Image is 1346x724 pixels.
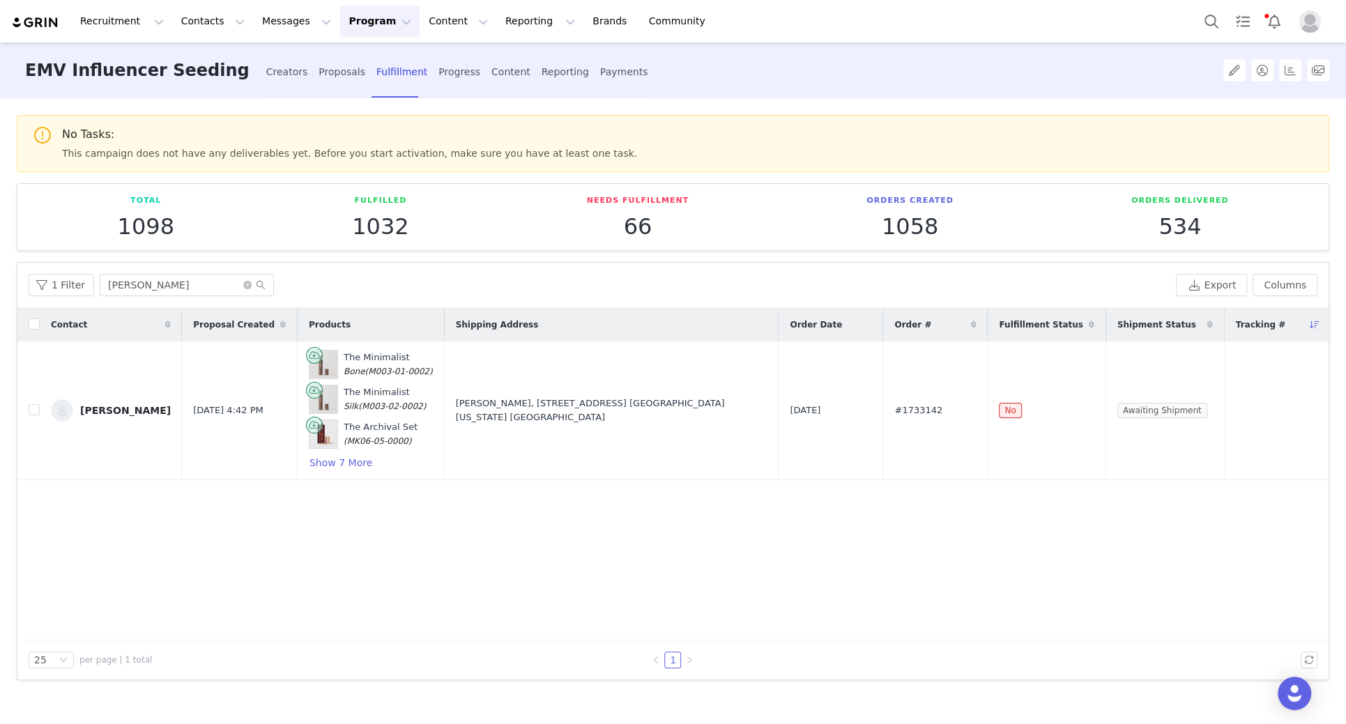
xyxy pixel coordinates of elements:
[340,6,420,37] button: Program
[1196,6,1227,37] button: Search
[999,403,1021,418] span: No
[999,318,1083,331] span: Fulfillment Status
[344,420,418,447] div: The Archival Set
[681,652,698,668] li: Next Page
[59,656,68,665] i: icon: down
[600,54,648,91] div: Payments
[344,385,426,413] div: The Minimalist
[542,54,589,91] div: Reporting
[358,401,426,411] span: (M003-02-0002)
[34,652,47,668] div: 25
[1228,6,1258,37] a: Tasks
[193,403,263,417] span: [DATE] 4:42 PM
[62,146,1318,161] span: This campaign does not have any deliverables yet. Before you start activation, make sure you have...
[344,351,433,378] div: The Minimalist
[587,195,689,207] p: Needs Fulfillment
[652,656,660,664] i: icon: left
[587,214,689,239] p: 66
[664,652,681,668] li: 1
[25,43,250,99] h3: EMV Influencer Seeding
[352,195,408,207] p: Fulfilled
[118,195,174,207] p: Total
[420,6,496,37] button: Content
[309,385,337,413] img: MERIT-Minimalist-BISTRE_9c8e7037-626f-4126-a64c-0244c1932acf.jpg
[1131,195,1229,207] p: Orders Delivered
[1236,318,1285,331] span: Tracking #
[173,6,253,37] button: Contacts
[51,318,87,331] span: Contact
[641,6,720,37] a: Community
[790,318,842,331] span: Order Date
[62,126,1318,143] span: No Tasks:
[1253,274,1317,296] button: Columns
[309,318,351,331] span: Products
[256,280,266,290] i: icon: search
[790,403,871,417] div: [DATE]
[11,16,60,29] img: grin logo
[376,54,427,91] div: Fulfillment
[1259,6,1290,37] button: Notifications
[309,420,337,448] img: MERIT25-FallSet-LipTrio-HeroBox.jpg
[72,6,172,37] button: Recruitment
[344,367,365,376] span: Bone
[118,214,174,239] p: 1098
[51,399,73,422] img: 724975f1-f134-4230-b908-540abae1ffd1--s.jpg
[491,54,530,91] div: Content
[866,195,954,207] p: Orders Created
[266,54,308,91] div: Creators
[344,436,411,446] span: (MK06-05-0000)
[34,127,51,144] i: icon: exclamation-circle
[1278,677,1311,710] div: Open Intercom Messenger
[243,281,252,289] i: icon: close-circle
[344,401,358,411] span: Silk
[456,396,767,424] div: [PERSON_NAME], [STREET_ADDRESS] [GEOGRAPHIC_DATA][US_STATE] [GEOGRAPHIC_DATA]
[866,214,954,239] p: 1058
[1117,403,1207,418] span: Awaiting Shipment
[1290,10,1335,33] button: Profile
[685,656,694,664] i: icon: right
[1176,274,1247,296] button: Export
[1131,214,1229,239] p: 534
[1299,10,1321,33] img: placeholder-profile.jpg
[665,652,680,668] a: 1
[352,214,408,239] p: 1032
[365,367,432,376] span: (M003-01-0002)
[193,318,275,331] span: Proposal Created
[309,351,337,378] img: MERIT-Minimalist-BISTRE_9c8e7037-626f-4126-a64c-0244c1932acf.jpg
[319,54,365,91] div: Proposals
[1117,318,1196,331] span: Shipment Status
[254,6,339,37] button: Messages
[100,274,274,296] input: Search...
[894,403,942,417] span: #1733142
[497,6,583,37] button: Reporting
[648,652,664,668] li: Previous Page
[309,454,373,471] button: Show 7 More
[584,6,639,37] a: Brands
[456,318,539,331] span: Shipping Address
[79,654,152,666] span: per page | 1 total
[438,54,480,91] div: Progress
[80,405,171,416] div: [PERSON_NAME]
[29,274,94,296] button: 1 Filter
[51,399,171,422] a: [PERSON_NAME]
[894,318,931,331] span: Order #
